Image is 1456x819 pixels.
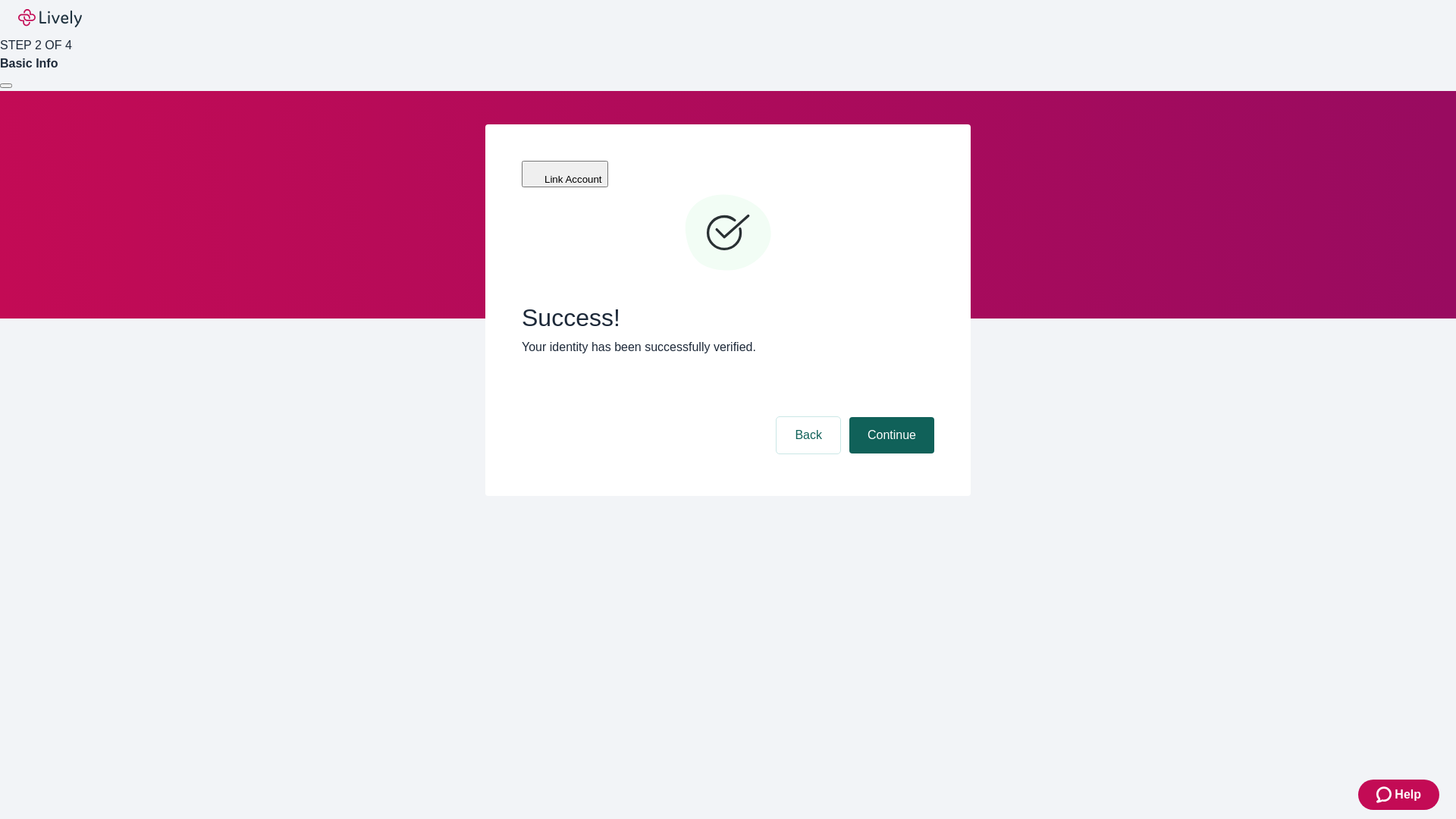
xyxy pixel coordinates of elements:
p: Your identity has been successfully verified. [522,338,934,356]
button: Link Account [522,161,608,187]
svg: Zendesk support icon [1376,786,1395,804]
button: Continue [849,417,934,453]
button: Back [777,417,840,453]
span: Help [1395,786,1421,804]
svg: Checkmark icon [682,188,773,279]
span: Success! [522,303,934,332]
img: Lively [18,9,82,27]
button: Zendesk support iconHelp [1358,780,1439,810]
